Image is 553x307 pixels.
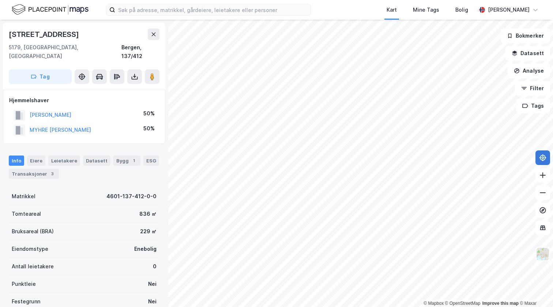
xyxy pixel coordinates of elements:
div: Eiere [27,156,45,166]
a: Mapbox [424,301,444,306]
button: Filter [515,81,550,96]
button: Tags [516,99,550,113]
div: Leietakere [48,156,80,166]
button: Bokmerker [501,28,550,43]
div: 229 ㎡ [140,227,157,236]
div: Antall leietakere [12,262,54,271]
a: Improve this map [482,301,519,306]
div: Nei [148,280,157,288]
button: Tag [9,69,72,84]
img: Z [536,247,550,261]
div: [PERSON_NAME] [488,5,530,14]
div: Kart [387,5,397,14]
a: OpenStreetMap [445,301,481,306]
button: Datasett [505,46,550,61]
div: Bruksareal (BRA) [12,227,54,236]
div: 4601-137-412-0-0 [106,192,157,201]
div: 1 [130,157,138,164]
iframe: Chat Widget [516,272,553,307]
div: Nei [148,297,157,306]
div: Festegrunn [12,297,40,306]
div: Matrikkel [12,192,35,201]
div: Tomteareal [12,210,41,218]
div: 50% [143,124,155,133]
div: [STREET_ADDRESS] [9,28,80,40]
img: logo.f888ab2527a4732fd821a326f86c7f29.svg [12,3,89,16]
div: Transaksjoner [9,169,59,179]
button: Analyse [508,64,550,78]
div: Punktleie [12,280,36,288]
div: Info [9,156,24,166]
div: 0 [153,262,157,271]
div: Mine Tags [413,5,439,14]
div: Bergen, 137/412 [121,43,159,61]
input: Søk på adresse, matrikkel, gårdeiere, leietakere eller personer [115,4,311,15]
div: Datasett [83,156,110,166]
div: 50% [143,109,155,118]
div: ESG [143,156,159,166]
div: Enebolig [134,245,157,253]
div: Eiendomstype [12,245,48,253]
div: 836 ㎡ [139,210,157,218]
div: Bygg [113,156,140,166]
div: Bolig [455,5,468,14]
div: Hjemmelshaver [9,96,159,105]
div: 5179, [GEOGRAPHIC_DATA], [GEOGRAPHIC_DATA] [9,43,121,61]
div: 3 [49,170,56,177]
